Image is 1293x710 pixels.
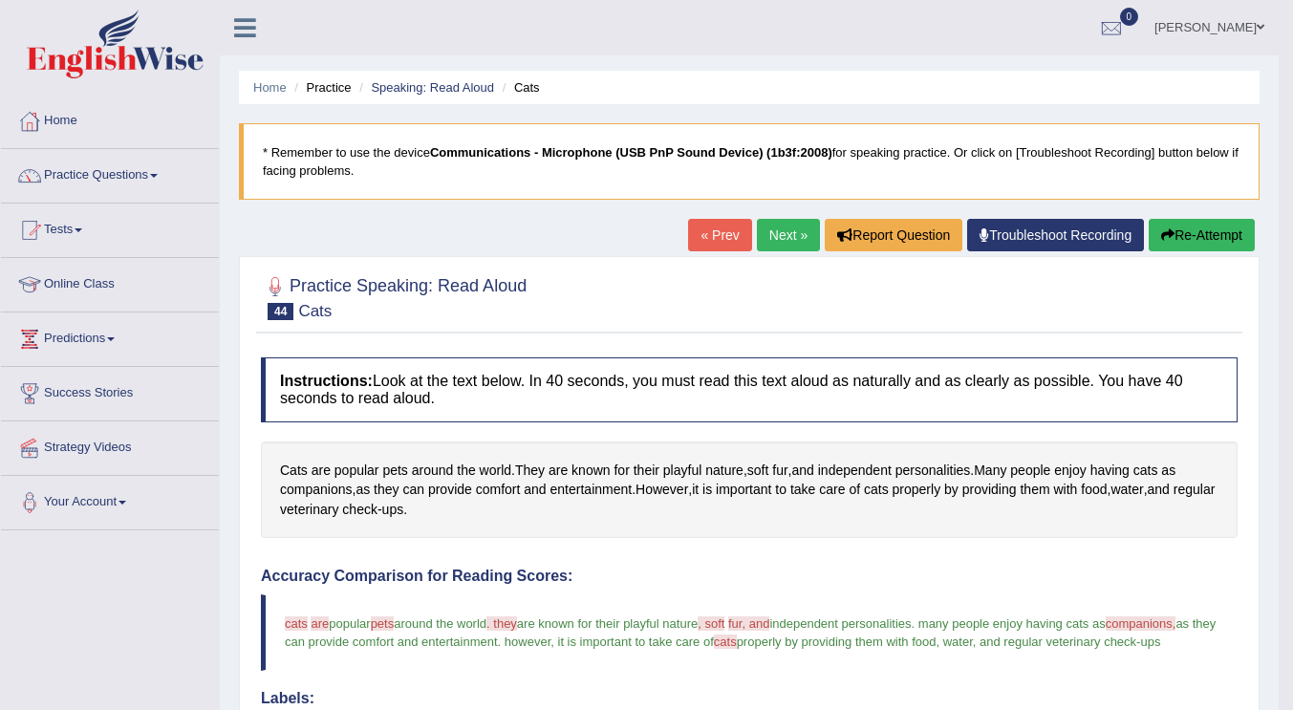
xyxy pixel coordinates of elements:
[1,258,219,306] a: Online Class
[819,480,845,500] span: Click to see word definition
[261,690,1238,707] h4: Labels:
[394,616,486,631] span: around the world
[280,480,353,500] span: Click to see word definition
[1,476,219,524] a: Your Account
[1149,219,1255,251] button: Re-Attempt
[280,461,308,481] span: Click to see word definition
[1110,480,1143,500] span: Click to see word definition
[280,500,338,520] span: Click to see word definition
[558,635,714,649] span: it is important to take care of
[791,461,813,481] span: Click to see word definition
[428,480,472,500] span: Click to see word definition
[818,461,892,481] span: Click to see word definition
[298,302,332,320] small: Cats
[944,480,959,500] span: Click to see word definition
[382,500,404,520] span: Click to see word definition
[1053,480,1077,500] span: Click to see word definition
[430,145,832,160] b: Communications - Microphone (USB PnP Sound Device) (1b3f:2008)
[849,480,860,500] span: Click to see word definition
[371,80,494,95] a: Speaking: Read Aloud
[571,461,610,481] span: Click to see word definition
[1020,480,1049,500] span: Click to see word definition
[825,219,962,251] button: Report Question
[480,461,511,481] span: Click to see word definition
[1010,461,1050,481] span: Click to see word definition
[980,635,1160,649] span: and regular veterinary check-ups
[943,635,973,649] span: water
[280,373,373,389] b: Instructions:
[967,219,1144,251] a: Troubleshoot Recording
[334,461,379,481] span: Click to see word definition
[329,616,370,631] span: popular
[974,461,1006,481] span: Click to see word definition
[457,461,475,481] span: Click to see word definition
[402,480,424,500] span: Click to see word definition
[714,635,737,649] span: cats
[253,80,287,95] a: Home
[261,441,1238,539] div: . , , . , . , , , - .
[636,480,688,500] span: Click to see word definition
[1081,480,1107,500] span: Click to see word definition
[382,461,407,481] span: Click to see word definition
[476,480,521,500] span: Click to see word definition
[374,480,399,500] span: Click to see word definition
[550,480,633,500] span: Click to see word definition
[973,635,977,649] span: ,
[1090,461,1130,481] span: Click to see word definition
[962,480,1017,500] span: Click to see word definition
[356,480,370,500] span: Click to see word definition
[912,616,916,631] span: .
[775,480,787,500] span: Click to see word definition
[747,461,769,481] span: Click to see word definition
[692,480,699,500] span: Click to see word definition
[1148,480,1170,500] span: Click to see word definition
[311,616,329,631] span: are
[285,616,308,631] span: cats
[728,616,769,631] span: fur, and
[486,616,517,631] span: . they
[239,123,1260,200] blockquote: * Remember to use the device for speaking practice. Or click on [Troubleshoot Recording] button b...
[268,303,293,320] span: 44
[1,149,219,197] a: Practice Questions
[550,635,554,649] span: ,
[864,480,889,500] span: Click to see word definition
[1,421,219,469] a: Strategy Videos
[634,461,659,481] span: Click to see word definition
[261,357,1238,421] h4: Look at the text below. In 40 seconds, you must read this text aloud as naturally and as clearly ...
[705,461,743,481] span: Click to see word definition
[371,616,395,631] span: pets
[1120,8,1139,26] span: 0
[498,635,502,649] span: .
[261,568,1238,585] h4: Accuracy Comparison for Reading Scores:
[1,95,219,142] a: Home
[737,635,937,649] span: properly by providing them with food
[663,461,701,481] span: Click to see word definition
[524,480,546,500] span: Click to see word definition
[290,78,351,97] li: Practice
[261,272,527,320] h2: Practice Speaking: Read Aloud
[688,219,751,251] a: « Prev
[312,461,331,481] span: Click to see word definition
[790,480,815,500] span: Click to see word definition
[702,480,712,500] span: Click to see word definition
[505,635,550,649] span: however
[1133,461,1158,481] span: Click to see word definition
[498,78,540,97] li: Cats
[936,635,939,649] span: ,
[412,461,454,481] span: Click to see word definition
[515,461,545,481] span: Click to see word definition
[1,312,219,360] a: Predictions
[698,616,724,631] span: , soft
[757,219,820,251] a: Next »
[893,480,941,500] span: Click to see word definition
[517,616,698,631] span: are known for their playful nature
[918,616,1106,631] span: many people enjoy having cats as
[1,367,219,415] a: Success Stories
[1174,480,1216,500] span: Click to see word definition
[1106,616,1176,631] span: companions,
[614,461,629,481] span: Click to see word definition
[342,500,377,520] span: Click to see word definition
[1,204,219,251] a: Tests
[772,461,787,481] span: Click to see word definition
[1054,461,1086,481] span: Click to see word definition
